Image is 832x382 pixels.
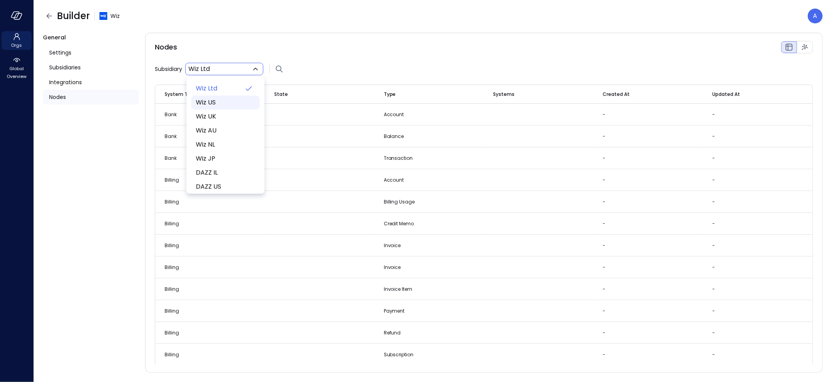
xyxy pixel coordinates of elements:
[191,81,260,95] li: Wiz Ltd
[196,98,254,107] span: Wiz US
[191,180,260,194] li: DAZZ US
[191,124,260,138] li: Wiz AU
[196,112,254,121] span: Wiz UK
[191,152,260,166] li: Wiz JP
[196,140,254,149] span: Wiz NL
[191,138,260,152] li: Wiz NL
[196,126,254,135] span: Wiz AU
[191,95,260,110] li: Wiz US
[196,168,254,177] span: DAZZ IL
[196,84,241,93] span: Wiz Ltd
[196,182,254,191] span: DAZZ US
[196,154,254,163] span: Wiz JP
[191,110,260,124] li: Wiz UK
[191,166,260,180] li: DAZZ IL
